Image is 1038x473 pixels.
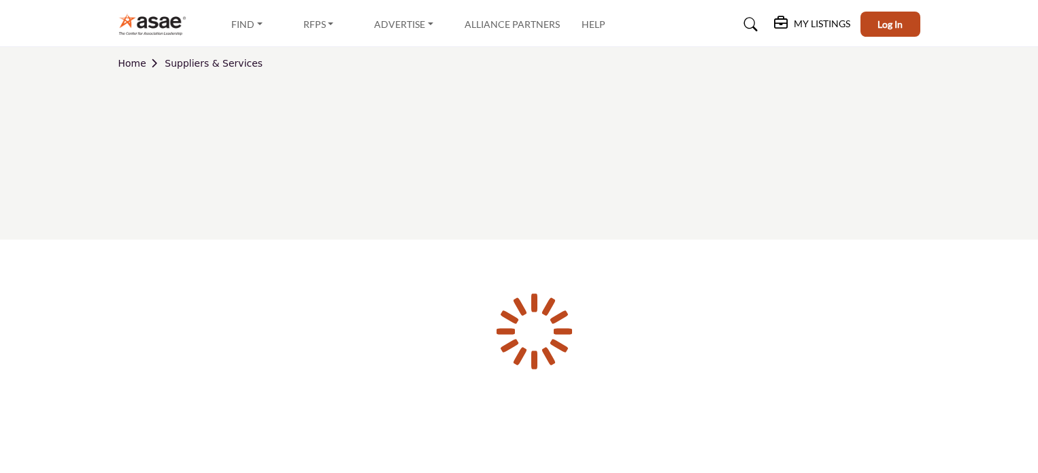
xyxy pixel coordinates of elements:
a: Search [731,14,767,35]
a: Home [118,58,165,69]
button: Log In [860,12,920,37]
a: RFPs [294,15,344,34]
a: Suppliers & Services [165,58,263,69]
img: Site Logo [118,13,194,35]
a: Find [222,15,272,34]
span: Log In [877,18,903,30]
a: Help [582,18,605,30]
a: Advertise [365,15,443,34]
h5: My Listings [794,18,850,30]
a: Alliance Partners [465,18,560,30]
div: My Listings [774,16,850,33]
